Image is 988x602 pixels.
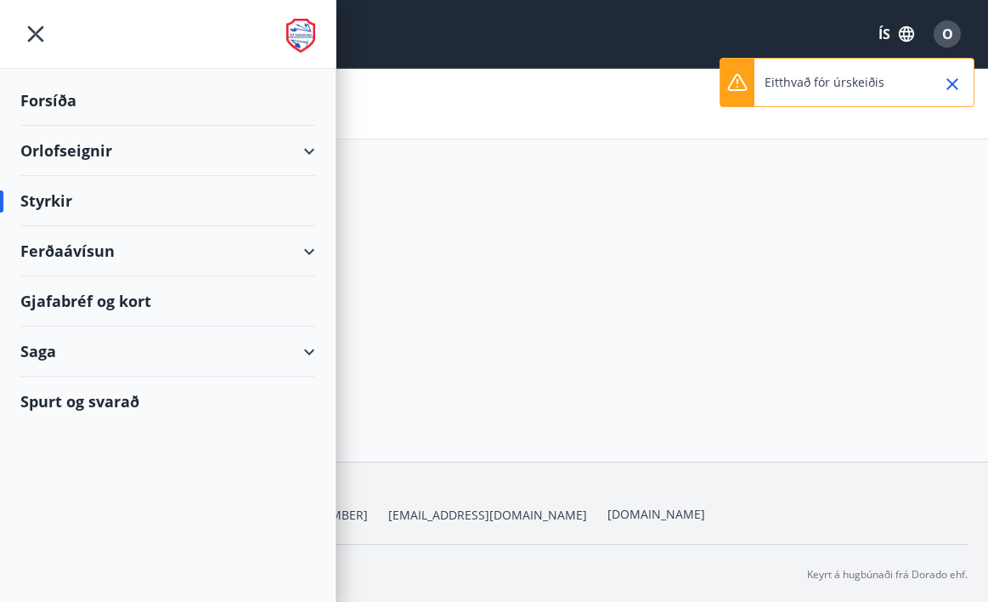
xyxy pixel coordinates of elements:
button: menu [20,19,51,49]
button: ÍS [869,19,923,49]
div: Gjafabréf og kort [20,276,315,327]
button: Close [938,70,967,99]
a: [DOMAIN_NAME] [607,506,705,522]
div: Forsíða [20,76,315,126]
div: Ferðaávísun [20,226,315,276]
p: Keyrt á hugbúnaði frá Dorado ehf. [807,567,968,582]
button: O [927,14,968,54]
span: [EMAIL_ADDRESS][DOMAIN_NAME] [388,507,587,524]
div: Saga [20,327,315,377]
div: Styrkir [20,176,315,226]
div: Spurt og svarað [20,377,315,426]
div: Orlofseignir [20,126,315,176]
img: union_logo [286,19,315,53]
p: Eitthvað fór úrskeiðis [765,74,884,91]
span: O [942,25,953,43]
